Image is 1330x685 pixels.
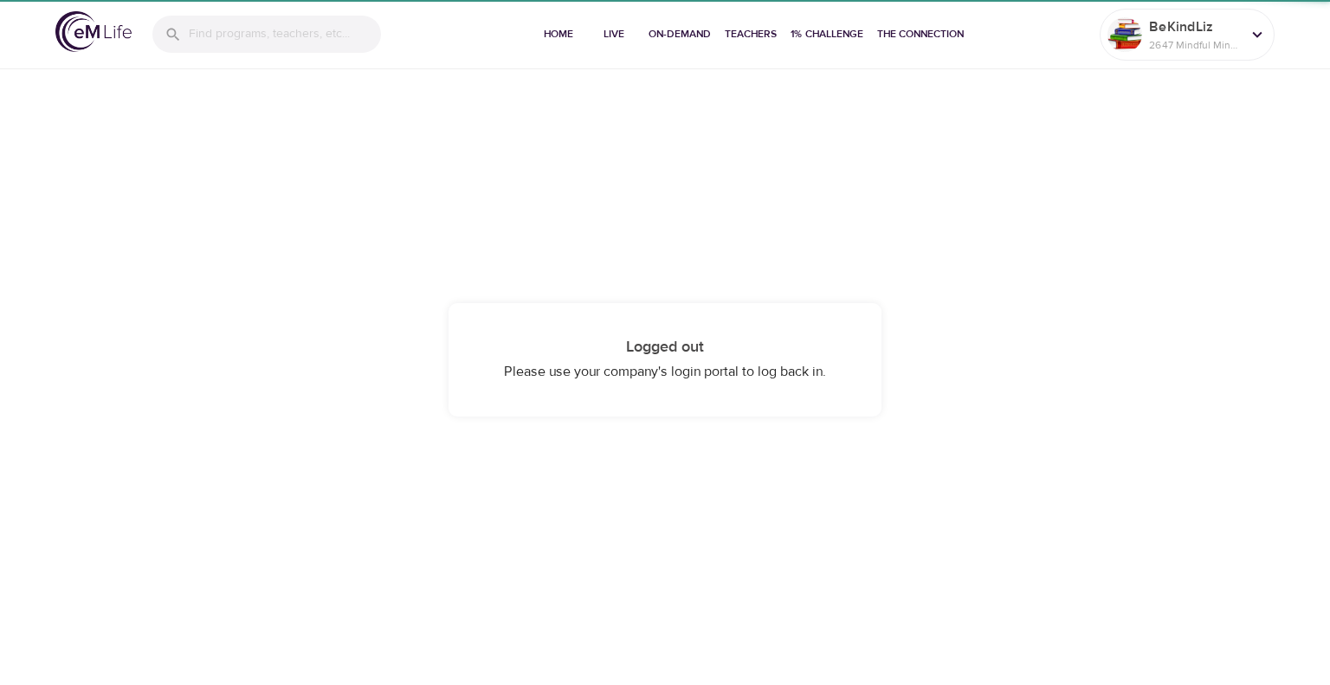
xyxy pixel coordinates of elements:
[483,338,847,357] h4: Logged out
[1149,16,1241,37] p: BeKindLiz
[189,16,381,53] input: Find programs, teachers, etc...
[791,25,863,43] span: 1% Challenge
[725,25,777,43] span: Teachers
[538,25,579,43] span: Home
[1107,17,1142,52] img: Remy Sharp
[55,11,132,52] img: logo
[877,25,964,43] span: The Connection
[504,363,826,380] span: Please use your company's login portal to log back in.
[649,25,711,43] span: On-Demand
[593,25,635,43] span: Live
[1149,37,1241,53] p: 2647 Mindful Minutes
